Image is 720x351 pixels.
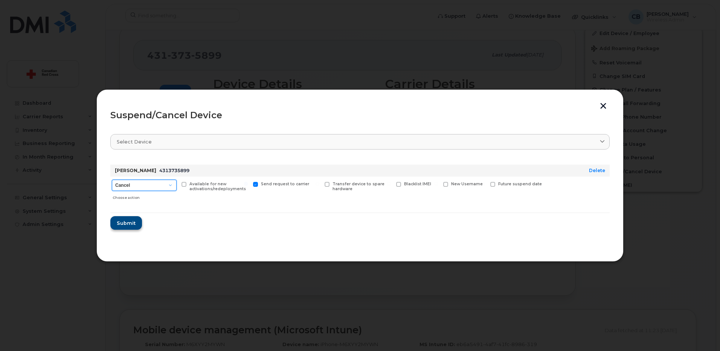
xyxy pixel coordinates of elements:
span: Transfer device to spare hardware [333,182,384,191]
span: Available for new activations/redeployments [189,182,246,191]
input: Blacklist IMEI [387,182,391,186]
input: Send request to carrier [244,182,248,186]
strong: [PERSON_NAME] [115,168,156,173]
button: Submit [110,216,142,230]
span: Blacklist IMEI [404,182,431,186]
span: 4313735899 [159,168,189,173]
span: New Username [451,182,483,186]
span: Select device [117,138,152,145]
span: Submit [117,220,136,227]
div: Choose action [113,192,177,201]
a: Delete [589,168,605,173]
input: New Username [434,182,438,186]
input: Future suspend date [481,182,485,186]
span: Send request to carrier [261,182,309,186]
input: Available for new activations/redeployments [172,182,176,186]
input: Transfer device to spare hardware [316,182,319,186]
a: Select device [110,134,610,150]
span: Future suspend date [498,182,542,186]
div: Suspend/Cancel Device [110,111,610,120]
